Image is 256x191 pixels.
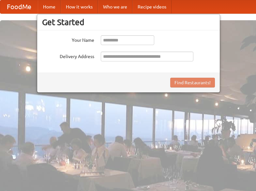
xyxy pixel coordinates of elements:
[98,0,132,13] a: Who we are
[132,0,172,13] a: Recipe videos
[38,0,61,13] a: Home
[0,0,38,13] a: FoodMe
[42,52,94,60] label: Delivery Address
[170,78,215,88] button: Find Restaurants!
[42,17,215,27] h3: Get Started
[42,35,94,43] label: Your Name
[61,0,98,13] a: How it works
